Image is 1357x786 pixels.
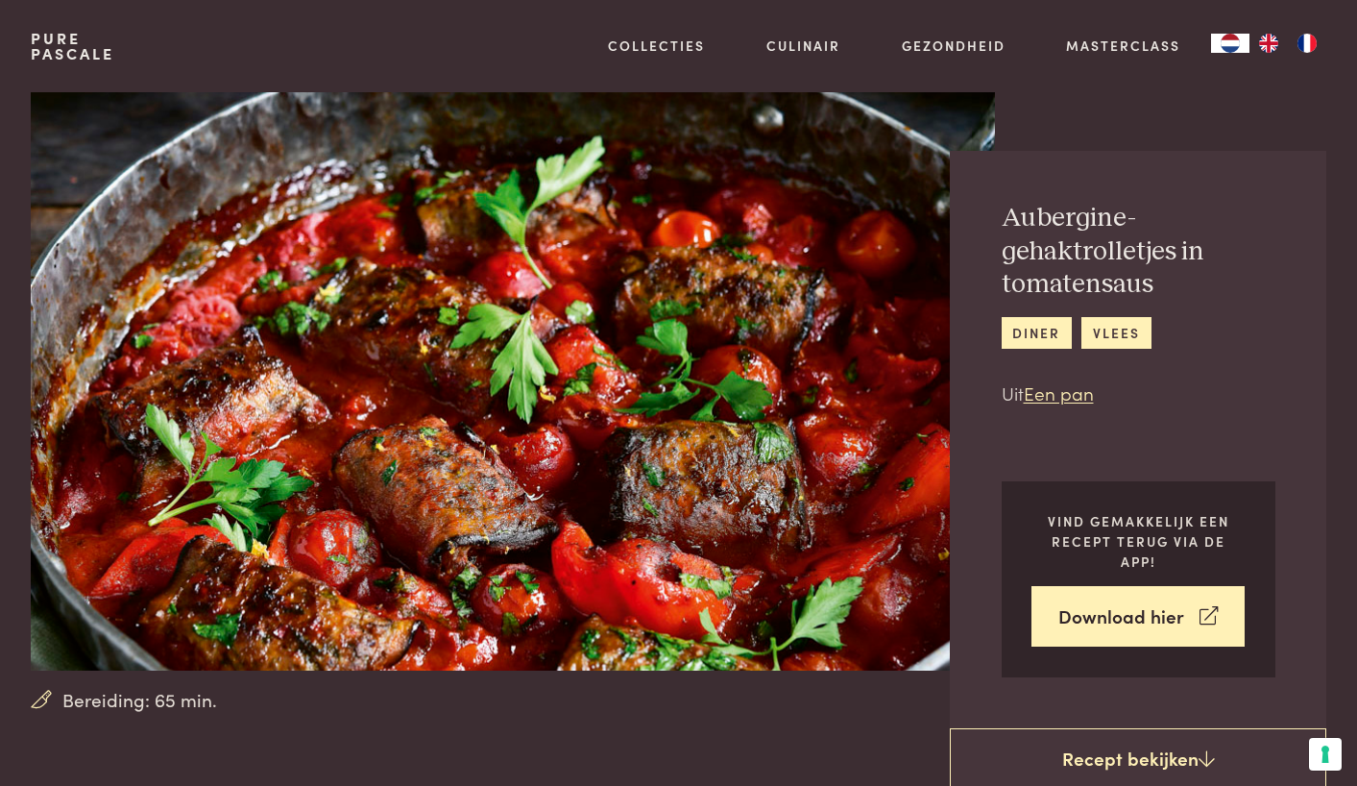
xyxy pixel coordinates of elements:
[1024,380,1094,405] a: Een pan
[1288,34,1326,53] a: FR
[1031,511,1245,571] p: Vind gemakkelijk een recept terug via de app!
[608,36,705,56] a: Collecties
[1211,34,1326,53] aside: Language selected: Nederlands
[1081,317,1151,349] a: vlees
[1211,34,1249,53] div: Language
[1309,738,1342,771] button: Uw voorkeuren voor toestemming voor trackingtechnologieën
[902,36,1006,56] a: Gezondheid
[1031,586,1245,647] a: Download hier
[1002,202,1276,302] h2: Aubergine-gehaktrolletjes in tomatensaus
[1249,34,1288,53] a: EN
[62,686,217,714] span: Bereiding: 65 min.
[1002,317,1072,349] a: diner
[1249,34,1326,53] ul: Language list
[1002,380,1276,407] p: Uit
[766,36,840,56] a: Culinair
[31,31,114,61] a: PurePascale
[1066,36,1180,56] a: Masterclass
[1211,34,1249,53] a: NL
[31,92,995,671] img: Aubergine-gehaktrolletjes in tomatensaus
